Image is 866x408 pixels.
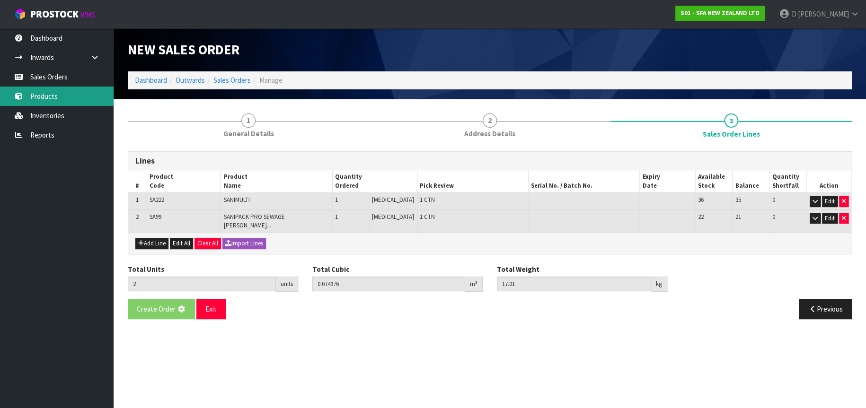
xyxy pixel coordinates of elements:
button: Edit All [170,238,193,249]
th: Product Code [147,170,221,193]
th: # [128,170,147,193]
span: 0 [772,196,775,204]
button: Edit [822,196,838,207]
span: D [791,9,796,18]
span: Manage [259,76,283,85]
th: Quantity Shortfall [769,170,806,193]
span: 21 [735,213,741,221]
th: Available Stock [695,170,732,193]
th: Pick Review [417,170,528,193]
span: SA99 [150,213,161,221]
span: 1 CTN [420,196,435,204]
span: ProStock [30,8,79,20]
img: cube-alt.png [14,8,26,20]
th: Serial No. / Batch No. [529,170,640,193]
th: Expiry Date [640,170,696,193]
span: General Details [223,129,274,139]
span: 2 [483,113,497,128]
span: 1 CTN [420,213,435,221]
strong: S01 - SFA NEW ZEALAND LTD [680,9,760,17]
div: units [276,277,298,292]
span: Create Order [137,304,176,313]
span: 1 [335,213,338,221]
label: Total Weight [497,264,539,274]
a: Outwards [176,76,205,85]
span: 36 [698,196,704,204]
small: WMS [80,10,95,19]
span: 22 [698,213,704,221]
span: 1 [136,196,139,204]
label: Total Units [128,264,164,274]
span: Address Details [464,129,515,139]
div: m³ [465,277,483,292]
a: Sales Orders [213,76,251,85]
span: 1 [335,196,338,204]
button: Add Line [135,238,168,249]
input: Total Weight [497,277,651,291]
button: Create Order [128,299,195,319]
th: Quantity Ordered [332,170,417,193]
input: Total Cubic [312,277,465,291]
h3: Lines [135,156,844,165]
th: Product Name [221,170,332,193]
span: 2 [136,213,139,221]
span: 3 [724,113,738,128]
label: Total Cubic [312,264,349,274]
th: Action [806,170,851,193]
span: New Sales Order [128,41,239,58]
button: Import Lines [222,238,266,249]
span: SANIMULTI [223,196,249,204]
input: Total Units [128,277,276,291]
span: 1 [241,113,256,128]
th: Balance [733,170,769,193]
button: Edit [822,213,838,224]
span: Sales Order Lines [703,129,760,139]
span: 0 [772,213,775,221]
div: kg [651,277,667,292]
span: 35 [735,196,741,204]
span: [PERSON_NAME] [797,9,848,18]
a: Dashboard [135,76,167,85]
span: Sales Order Lines [128,144,852,326]
button: Previous [799,299,852,319]
span: SANIPACK PRO SEWAGE [PERSON_NAME]... [223,213,284,229]
button: Clear All [194,238,221,249]
span: SA222 [150,196,164,204]
span: [MEDICAL_DATA] [372,196,414,204]
span: [MEDICAL_DATA] [372,213,414,221]
button: Exit [196,299,226,319]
